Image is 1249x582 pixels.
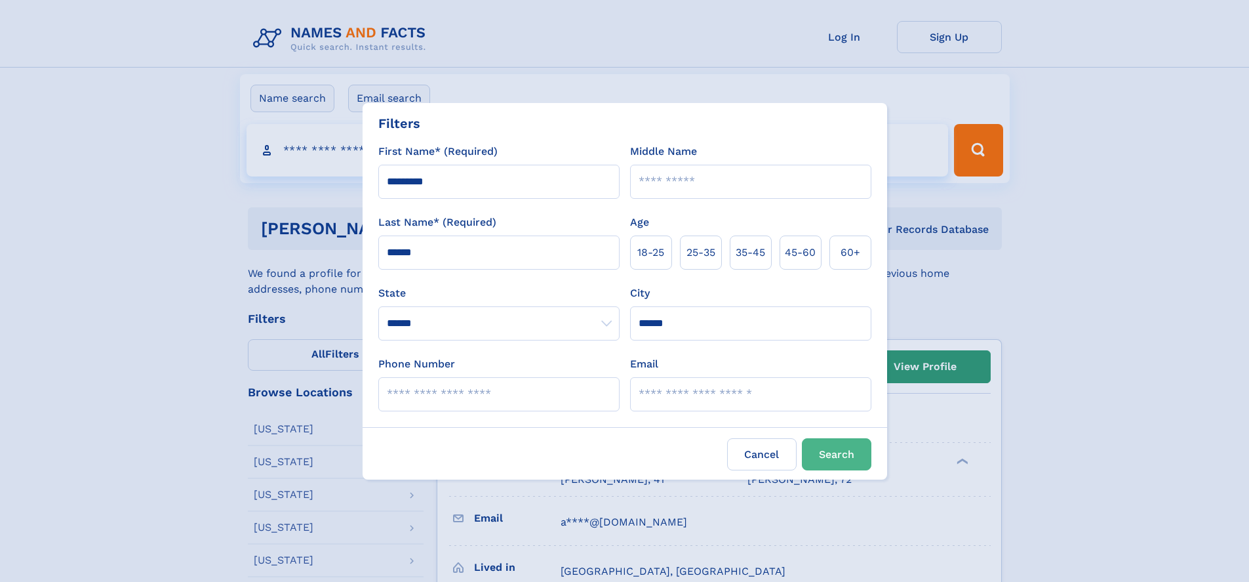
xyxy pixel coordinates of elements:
[378,114,420,133] div: Filters
[378,215,496,230] label: Last Name* (Required)
[841,245,860,260] span: 60+
[378,285,620,301] label: State
[630,285,650,301] label: City
[630,144,697,159] label: Middle Name
[802,438,871,470] button: Search
[727,438,797,470] label: Cancel
[630,215,649,230] label: Age
[736,245,765,260] span: 35‑45
[637,245,664,260] span: 18‑25
[378,356,455,372] label: Phone Number
[378,144,498,159] label: First Name* (Required)
[686,245,715,260] span: 25‑35
[630,356,658,372] label: Email
[785,245,816,260] span: 45‑60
